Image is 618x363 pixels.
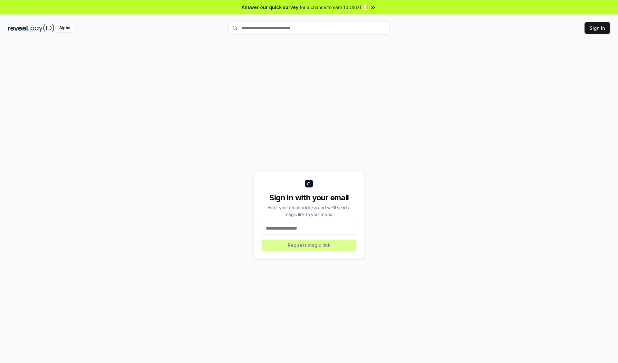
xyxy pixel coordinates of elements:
img: reveel_dark [8,24,29,32]
img: pay_id [31,24,54,32]
button: Sign In [585,22,610,34]
div: Alpha [56,24,74,32]
div: Enter your email address and we’ll send a magic link to your inbox. [262,204,356,218]
span: for a chance to earn 10 USDT 📝 [300,4,369,11]
div: Sign in with your email [262,193,356,203]
img: logo_small [305,180,313,187]
span: Answer our quick survey [242,4,298,11]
